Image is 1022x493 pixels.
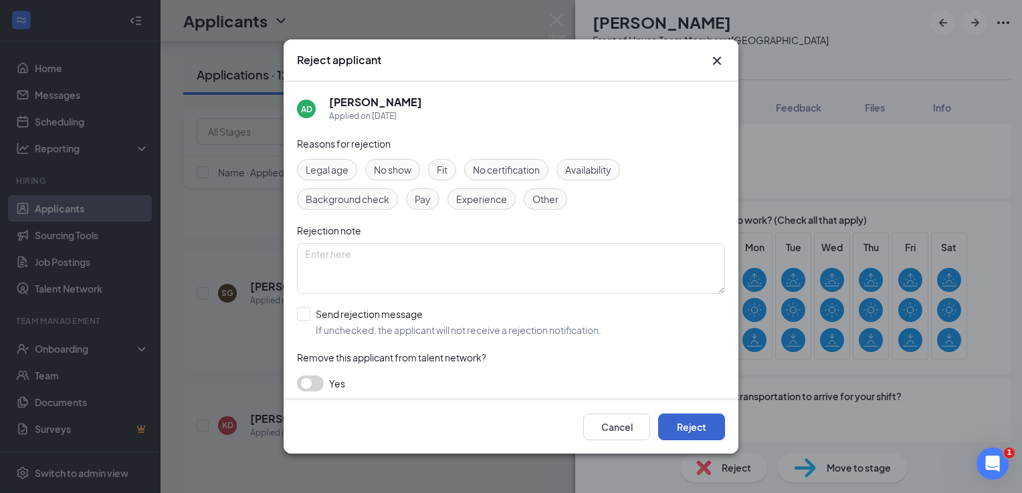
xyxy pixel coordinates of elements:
span: Yes [329,375,345,391]
span: Availability [565,162,611,177]
span: Rejection note [297,224,361,236]
div: AD [301,104,312,115]
span: Experience [456,192,507,206]
span: No certification [473,162,540,177]
span: Other [532,192,558,206]
button: Close [709,53,725,69]
h3: Reject applicant [297,53,381,67]
span: Pay [415,192,431,206]
span: 1 [1004,448,1015,458]
iframe: Intercom live chat [977,448,1009,480]
button: Reject [658,414,725,440]
h5: [PERSON_NAME] [329,95,422,110]
span: No show [374,162,411,177]
span: Fit [437,162,447,177]
span: Background check [306,192,389,206]
span: Remove this applicant from talent network? [297,351,486,363]
span: Legal age [306,162,348,177]
div: Applied on [DATE] [329,110,422,123]
svg: Cross [709,53,725,69]
span: Reasons for rejection [297,138,391,150]
button: Cancel [583,414,650,440]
